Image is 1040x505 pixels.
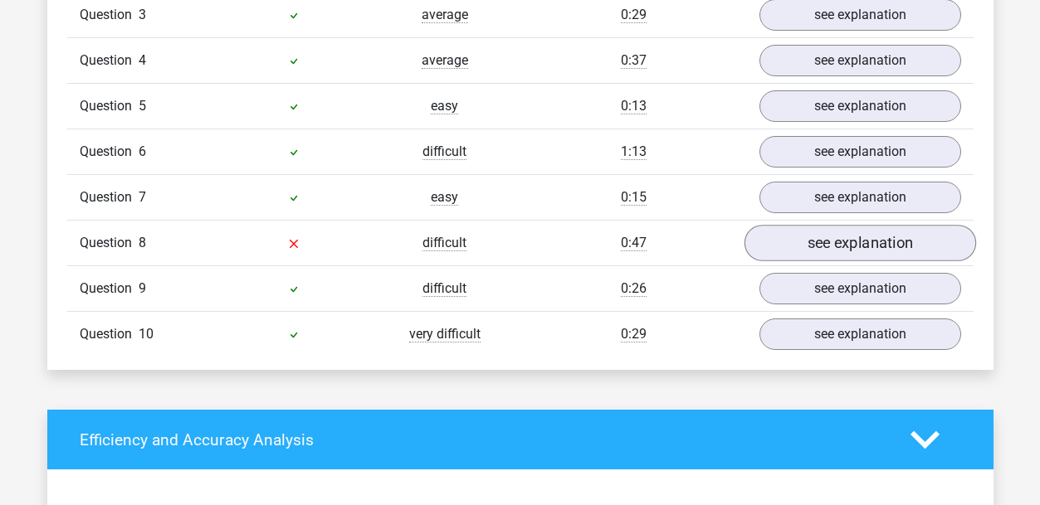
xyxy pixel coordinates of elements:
[80,96,139,116] span: Question
[80,324,139,344] span: Question
[422,235,466,251] span: difficult
[139,235,146,250] span: 8
[409,326,481,342] span: very difficult
[139,189,146,205] span: 7
[139,52,146,68] span: 4
[621,280,647,297] span: 0:26
[621,52,647,69] span: 0:37
[80,5,139,25] span: Question
[744,226,975,262] a: see explanation
[621,7,647,23] span: 0:29
[80,279,139,299] span: Question
[621,98,647,114] span: 0:13
[621,235,647,251] span: 0:47
[139,280,146,296] span: 9
[422,7,468,23] span: average
[759,318,961,350] a: see explanation
[80,430,886,449] h4: Efficiency and Accuracy Analysis
[759,45,961,76] a: see explanation
[759,90,961,122] a: see explanation
[431,98,458,114] span: easy
[139,326,154,342] span: 10
[422,52,468,69] span: average
[80,51,139,70] span: Question
[139,7,146,22] span: 3
[759,182,961,213] a: see explanation
[80,187,139,207] span: Question
[80,142,139,162] span: Question
[80,233,139,253] span: Question
[621,143,647,160] span: 1:13
[422,143,466,160] span: difficult
[621,326,647,342] span: 0:29
[139,143,146,159] span: 6
[422,280,466,297] span: difficult
[621,189,647,206] span: 0:15
[759,136,961,168] a: see explanation
[759,273,961,304] a: see explanation
[431,189,458,206] span: easy
[139,98,146,114] span: 5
